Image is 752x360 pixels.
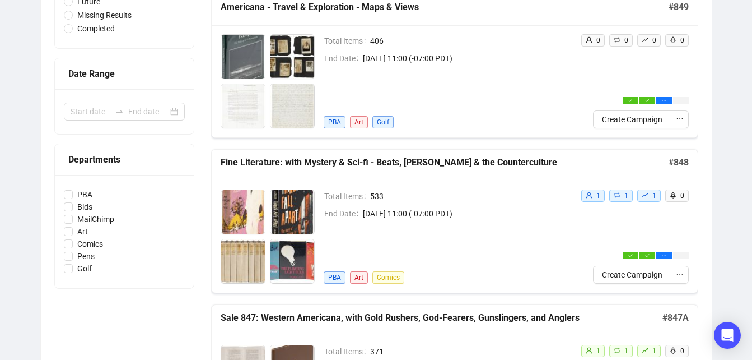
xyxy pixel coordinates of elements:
[221,239,265,283] img: 3_1.jpg
[324,207,363,220] span: End Date
[73,225,92,238] span: Art
[221,35,265,79] img: 1_1.jpg
[628,98,633,103] span: check
[596,192,600,200] span: 1
[115,107,124,116] span: swap-right
[370,345,572,358] span: 371
[73,238,108,250] span: Comics
[676,115,684,123] span: ellipsis
[324,345,370,358] span: Total Items
[652,347,656,355] span: 1
[350,116,368,128] span: Art
[680,36,684,44] span: 0
[270,84,314,128] img: 4_1.jpg
[602,113,662,126] span: Create Campaign
[642,192,648,199] span: rise
[73,213,119,225] span: MailChimp
[211,149,698,293] a: Fine Literature: with Mystery & Sci-fi - Beats, [PERSON_NAME] & the Counterculture#848Total Items...
[115,107,124,116] span: to
[642,36,648,43] span: rise
[642,347,648,354] span: rise
[586,347,592,354] span: user
[586,192,592,199] span: user
[670,347,676,354] span: rocket
[596,347,600,355] span: 1
[221,190,265,234] img: 1_1.jpg
[628,253,633,258] span: check
[645,98,650,103] span: check
[645,253,650,258] span: check
[221,1,669,14] h5: Americana - Travel & Exploration - Maps & Views
[680,347,684,355] span: 0
[624,192,628,200] span: 1
[624,36,628,44] span: 0
[593,266,671,284] button: Create Campaign
[128,105,168,118] input: End date
[270,35,314,79] img: 2_1.jpg
[586,36,592,43] span: user
[614,347,620,354] span: retweet
[372,271,404,284] span: Comics
[270,239,314,283] img: 4_1.jpg
[602,269,662,281] span: Create Campaign
[73,250,99,262] span: Pens
[324,52,363,64] span: End Date
[370,35,572,47] span: 406
[221,156,669,169] h5: Fine Literature: with Mystery & Sci-fi - Beats, [PERSON_NAME] & the Counterculture
[662,253,666,258] span: ellipsis
[670,36,676,43] span: rocket
[669,1,689,14] h5: # 849
[662,311,689,325] h5: # 847A
[652,192,656,200] span: 1
[324,271,345,284] span: PBA
[270,190,314,234] img: 2_1.jpg
[372,116,394,128] span: Golf
[73,22,119,35] span: Completed
[596,36,600,44] span: 0
[324,190,370,202] span: Total Items
[68,153,180,167] div: Departments
[624,347,628,355] span: 1
[363,52,572,64] span: [DATE] 11:00 (-07:00 PDT)
[714,322,741,349] div: Open Intercom Messenger
[73,188,97,201] span: PBA
[73,262,96,275] span: Golf
[670,192,676,199] span: rocket
[680,192,684,200] span: 0
[614,192,620,199] span: retweet
[324,35,370,47] span: Total Items
[370,190,572,202] span: 533
[676,270,684,278] span: ellipsis
[221,84,265,128] img: 3_1.jpg
[324,116,345,128] span: PBA
[350,271,368,284] span: Art
[669,156,689,169] h5: # 848
[662,98,666,103] span: ellipsis
[73,9,136,21] span: Missing Results
[614,36,620,43] span: retweet
[71,105,110,118] input: Start date
[68,67,180,81] div: Date Range
[652,36,656,44] span: 0
[593,110,671,128] button: Create Campaign
[363,207,572,220] span: [DATE] 11:00 (-07:00 PDT)
[221,311,662,325] h5: Sale 847: Western Americana, with Gold Rushers, God-Fearers, Gunslingers, and Anglers
[73,201,97,213] span: Bids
